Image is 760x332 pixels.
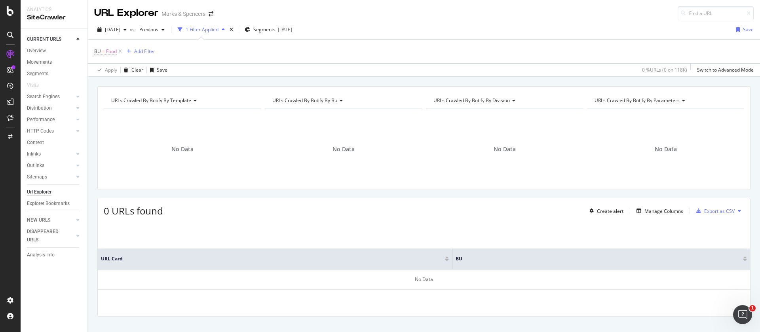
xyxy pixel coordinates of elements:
div: NEW URLS [27,216,50,224]
div: Export as CSV [704,208,735,214]
a: Search Engines [27,93,74,101]
div: Explorer Bookmarks [27,199,70,208]
span: Segments [253,26,275,33]
div: arrow-right-arrow-left [209,11,213,17]
button: 1 Filter Applied [175,23,228,36]
button: [DATE] [94,23,130,36]
span: BU [456,255,731,262]
span: BU [94,48,101,55]
a: Url Explorer [27,188,82,196]
a: Analysis Info [27,251,82,259]
h4: URLs Crawled By Botify By bu [271,94,415,107]
a: Segments [27,70,82,78]
h4: URLs Crawled By Botify By template [110,94,254,107]
button: Switch to Advanced Mode [694,64,754,76]
h4: URLs Crawled By Botify By division [432,94,576,107]
div: CURRENT URLS [27,35,61,44]
div: Movements [27,58,52,66]
div: Outlinks [27,161,44,170]
span: URLs Crawled By Botify By template [111,97,191,104]
div: Search Engines [27,93,60,101]
div: Sitemaps [27,173,47,181]
span: No Data [332,145,355,153]
button: Save [733,23,754,36]
a: Inlinks [27,150,74,158]
a: Overview [27,47,82,55]
span: URLs Crawled By Botify By division [433,97,510,104]
a: DISAPPEARED URLS [27,228,74,244]
div: Marks & Spencers [161,10,205,18]
span: vs [130,26,136,33]
button: Add Filter [123,47,155,56]
div: DISAPPEARED URLS [27,228,67,244]
div: 1 Filter Applied [186,26,218,33]
input: Find a URL [678,6,754,20]
a: Outlinks [27,161,74,170]
a: Distribution [27,104,74,112]
div: URL Explorer [94,6,158,20]
button: Apply [94,64,117,76]
div: No Data [98,269,750,290]
a: Content [27,138,82,147]
button: Create alert [586,205,623,217]
span: 2025 Aug. 9th [105,26,120,33]
div: HTTP Codes [27,127,54,135]
div: Create alert [597,208,623,214]
div: Analysis Info [27,251,55,259]
div: Switch to Advanced Mode [697,66,754,73]
button: Manage Columns [633,206,683,216]
a: HTTP Codes [27,127,74,135]
a: CURRENT URLS [27,35,74,44]
div: Overview [27,47,46,55]
a: Performance [27,116,74,124]
span: URLs Crawled By Botify By bu [272,97,337,104]
div: Visits [27,81,39,89]
div: Manage Columns [644,208,683,214]
div: Save [157,66,167,73]
button: Save [147,64,167,76]
div: Save [743,26,754,33]
div: Distribution [27,104,52,112]
button: Segments[DATE] [241,23,295,36]
div: Clear [131,66,143,73]
span: URLs Crawled By Botify By parameters [595,97,680,104]
div: 0 % URLs ( 0 on 118K ) [642,66,687,73]
div: Add Filter [134,48,155,55]
span: 0 URLs found [104,204,163,217]
span: No Data [494,145,516,153]
div: Apply [105,66,117,73]
span: 1 [749,305,756,311]
span: No Data [171,145,194,153]
a: Visits [27,81,47,89]
a: Movements [27,58,82,66]
a: Sitemaps [27,173,74,181]
iframe: Intercom live chat [733,305,752,324]
a: Explorer Bookmarks [27,199,82,208]
button: Previous [136,23,168,36]
span: Food [106,46,117,57]
div: Content [27,138,44,147]
div: SiteCrawler [27,13,81,22]
div: Segments [27,70,48,78]
h4: URLs Crawled By Botify By parameters [593,94,737,107]
div: [DATE] [278,26,292,33]
span: Previous [136,26,158,33]
div: times [228,26,235,34]
span: No Data [655,145,677,153]
button: Export as CSV [693,205,735,217]
div: Url Explorer [27,188,51,196]
button: Clear [121,64,143,76]
a: NEW URLS [27,216,74,224]
div: Performance [27,116,55,124]
div: Analytics [27,6,81,13]
span: = [102,48,105,55]
span: URL Card [101,255,443,262]
div: Inlinks [27,150,41,158]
